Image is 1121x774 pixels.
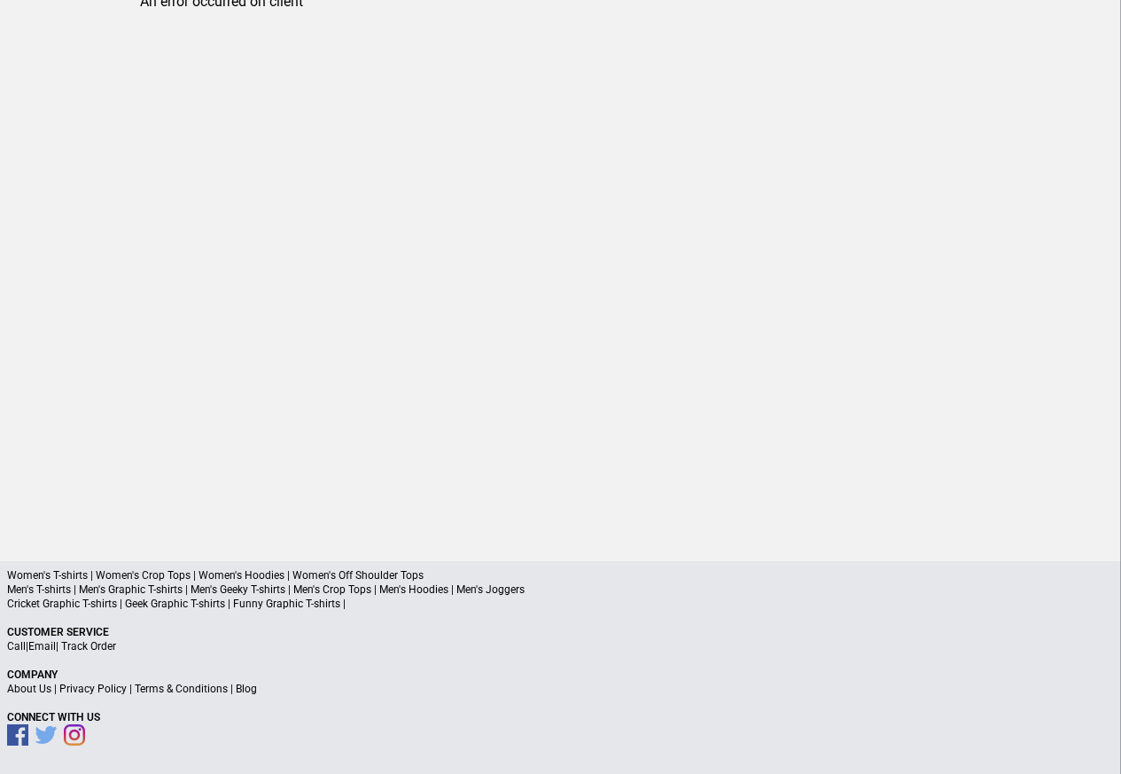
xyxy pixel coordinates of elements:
[7,682,1114,696] p: | | |
[61,640,116,653] a: Track Order
[7,668,1114,682] p: Company
[7,683,51,695] a: About Us
[59,683,127,695] a: Privacy Policy
[28,640,56,653] a: Email
[7,710,1114,724] p: Connect With Us
[7,625,1114,639] p: Customer Service
[7,639,1114,653] p: | |
[7,582,1114,597] p: Men's T-shirts | Men's Graphic T-shirts | Men's Geeky T-shirts | Men's Crop Tops | Men's Hoodies ...
[7,568,1114,582] p: Women's T-shirts | Women's Crop Tops | Women's Hoodies | Women's Off Shoulder Tops
[236,683,257,695] a: Blog
[7,597,1114,611] p: Cricket Graphic T-shirts | Geek Graphic T-shirts | Funny Graphic T-shirts |
[7,640,26,653] a: Call
[135,683,228,695] a: Terms & Conditions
